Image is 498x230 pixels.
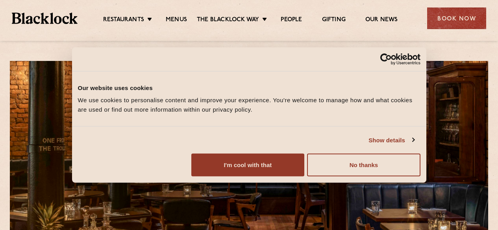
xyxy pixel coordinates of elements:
[322,16,346,25] a: Gifting
[103,16,144,25] a: Restaurants
[368,135,414,145] a: Show details
[197,16,259,25] a: The Blacklock Way
[191,154,304,177] button: I'm cool with that
[78,96,420,114] div: We use cookies to personalise content and improve your experience. You're welcome to manage how a...
[365,16,398,25] a: Our News
[281,16,302,25] a: People
[352,53,420,65] a: Usercentrics Cookiebot - opens in a new window
[307,154,420,177] button: No thanks
[166,16,187,25] a: Menus
[427,7,486,29] div: Book Now
[78,83,420,92] div: Our website uses cookies
[12,13,78,24] img: BL_Textured_Logo-footer-cropped.svg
